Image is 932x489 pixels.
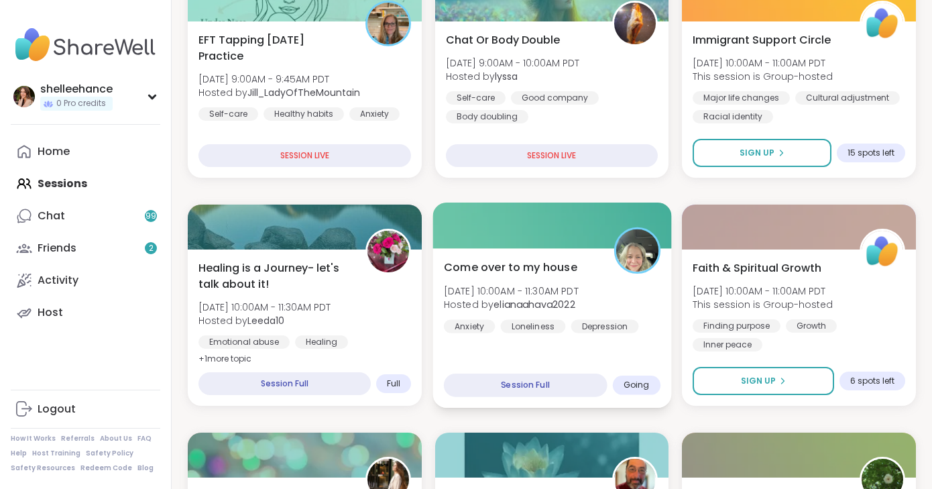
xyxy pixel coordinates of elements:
a: Friends2 [11,232,160,264]
div: Home [38,144,70,159]
div: Healing [295,335,348,349]
a: Host [11,296,160,329]
div: Session Full [198,372,371,395]
b: lyssa [495,70,518,83]
a: Blog [137,464,154,473]
img: Leeda10 [367,231,409,272]
a: How It Works [11,434,56,443]
div: Host [38,305,63,320]
span: Immigrant Support Circle [693,32,831,48]
img: Jill_LadyOfTheMountain [367,3,409,44]
div: Healthy habits [264,107,344,121]
div: Emotional abuse [198,335,290,349]
div: Inner peace [693,338,762,351]
a: Safety Resources [11,464,75,473]
b: Leeda10 [247,314,284,327]
span: Hosted by [446,70,579,83]
a: FAQ [137,434,152,443]
div: Loneliness [500,319,565,333]
span: 15 spots left [848,148,894,158]
div: Anxiety [443,319,495,333]
span: This session is Group-hosted [693,70,833,83]
span: Full [387,378,400,389]
button: Sign Up [693,367,834,395]
span: Going [623,380,649,390]
span: Chat Or Body Double [446,32,560,48]
div: Self-care [446,91,506,105]
div: Depression [571,319,638,333]
div: Chat [38,209,65,223]
span: EFT Tapping [DATE] Practice [198,32,351,64]
a: Redeem Code [80,464,132,473]
span: Faith & Spiritual Growth [693,260,821,276]
span: [DATE] 9:00AM - 9:45AM PDT [198,72,360,86]
span: Healing is a Journey- let's talk about it! [198,260,351,292]
div: Racial identity [693,110,773,123]
a: Help [11,449,27,458]
span: Sign Up [741,375,776,387]
b: elianaahava2022 [493,298,575,311]
b: Jill_LadyOfTheMountain [247,86,360,99]
div: Activity [38,273,78,288]
a: Host Training [32,449,80,458]
div: Body doubling [446,110,528,123]
a: About Us [100,434,132,443]
div: Friends [38,241,76,256]
div: SESSION LIVE [198,144,411,167]
span: 0 Pro credits [56,98,106,109]
span: [DATE] 9:00AM - 10:00AM PDT [446,56,579,70]
img: elianaahava2022 [616,229,658,272]
img: ShareWell [862,3,903,44]
div: Finding purpose [693,319,780,333]
div: Major life changes [693,91,790,105]
img: shelleehance [13,86,35,107]
a: Referrals [61,434,95,443]
span: Come over to my house [443,259,577,275]
span: [DATE] 10:00AM - 11:30AM PDT [443,284,578,297]
span: Hosted by [443,298,578,311]
span: 99 [145,211,156,222]
span: Sign Up [740,147,774,159]
span: 2 [149,243,154,254]
div: Logout [38,402,76,417]
a: Activity [11,264,160,296]
a: Chat99 [11,200,160,232]
a: Home [11,135,160,168]
span: [DATE] 10:00AM - 11:00AM PDT [693,56,833,70]
div: SESSION LIVE [446,144,658,167]
div: Anxiety [349,107,400,121]
span: Hosted by [198,314,331,327]
div: Cultural adjustment [795,91,900,105]
div: shelleehance [40,82,113,97]
div: Session Full [443,374,606,397]
a: Safety Policy [86,449,133,458]
div: Growth [786,319,837,333]
img: lyssa [614,3,656,44]
a: Logout [11,393,160,425]
img: ShareWell [862,231,903,272]
div: Good company [511,91,599,105]
span: [DATE] 10:00AM - 11:30AM PDT [198,301,331,314]
span: [DATE] 10:00AM - 11:00AM PDT [693,284,833,298]
span: Hosted by [198,86,360,99]
span: 6 spots left [850,376,894,386]
button: Sign Up [693,139,831,167]
div: Self-care [198,107,258,121]
span: This session is Group-hosted [693,298,833,311]
img: ShareWell Nav Logo [11,21,160,68]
